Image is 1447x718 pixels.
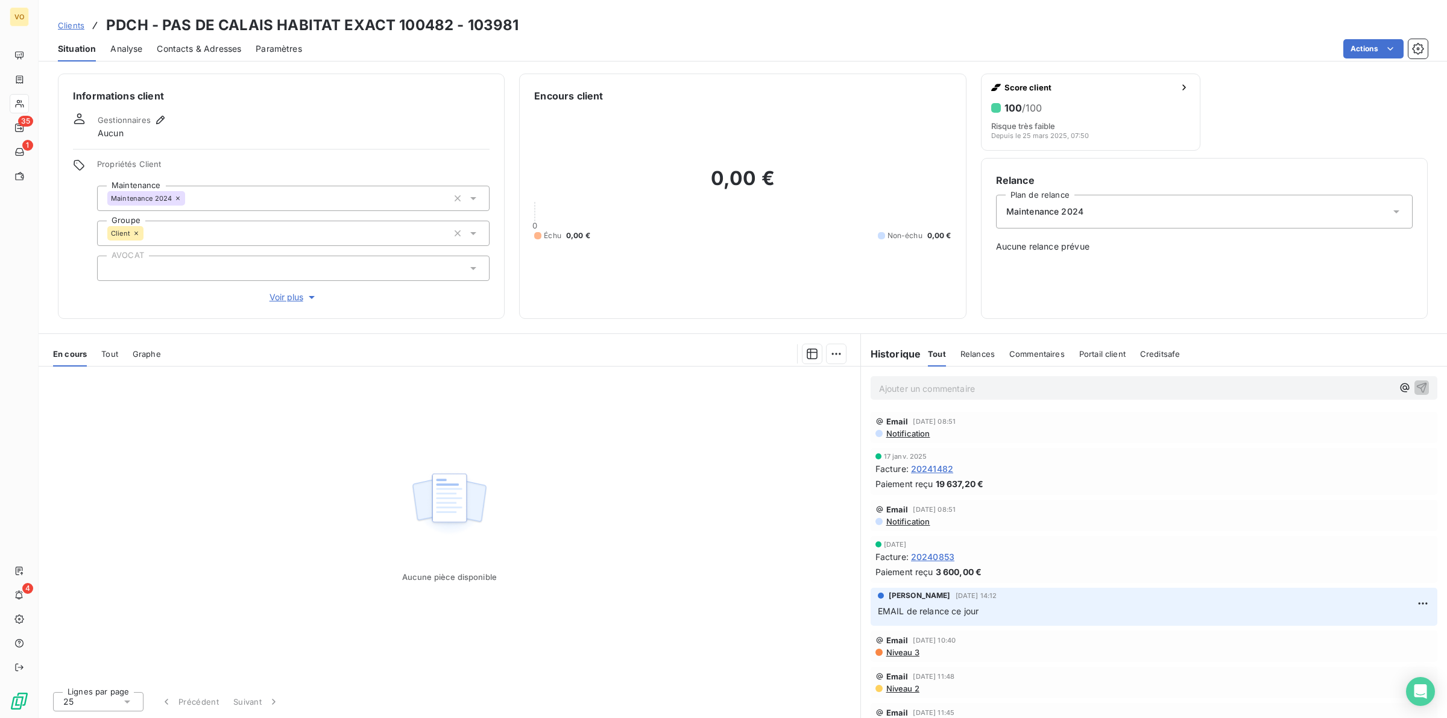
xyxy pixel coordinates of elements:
span: [DATE] 08:51 [913,506,956,513]
span: Portail client [1079,349,1126,359]
h3: PDCH - PAS DE CALAIS HABITAT EXACT 100482 - 103981 [106,14,519,36]
span: Depuis le 25 mars 2025, 07:50 [991,132,1089,139]
h6: 100 [1004,102,1042,114]
h6: Relance [996,173,1413,187]
span: Notification [885,517,930,526]
span: Score client [1004,83,1175,92]
span: Facture : [875,550,909,563]
span: Niveau 2 [885,684,919,693]
span: 1 [22,140,33,151]
span: Contacts & Adresses [157,43,241,55]
span: 35 [18,116,33,127]
span: Situation [58,43,96,55]
span: 0,00 € [927,230,951,241]
span: [DATE] [884,541,907,548]
span: [PERSON_NAME] [889,590,951,601]
h2: 0,00 € [534,166,951,203]
span: Non-échu [887,230,922,241]
button: Suivant [226,689,287,714]
span: Niveau 3 [885,647,919,657]
input: Ajouter une valeur [143,228,153,239]
button: Actions [1343,39,1404,58]
button: Score client100/100Risque très faibleDepuis le 25 mars 2025, 07:50 [981,74,1201,151]
span: EMAIL de relance ce jour [878,606,979,616]
span: [DATE] 11:45 [913,709,954,716]
span: Commentaires [1009,349,1065,359]
span: 25 [63,696,74,708]
div: VO [10,7,29,27]
span: Maintenance 2024 [111,195,172,202]
span: 0,00 € [566,230,590,241]
span: Aucune relance prévue [996,241,1413,253]
span: [DATE] 08:51 [913,418,956,425]
span: 19 637,20 € [936,477,984,490]
span: 20240853 [911,550,954,563]
span: Email [886,672,909,681]
h6: Informations client [73,89,490,103]
span: Clients [58,20,84,30]
span: Échu [544,230,561,241]
span: En cours [53,349,87,359]
input: Ajouter une valeur [185,193,195,204]
a: 1 [10,142,28,162]
span: Analyse [110,43,142,55]
span: 3 600,00 € [936,565,982,578]
h6: Encours client [534,89,603,103]
span: Paramètres [256,43,302,55]
a: Clients [58,19,84,31]
span: Tout [928,349,946,359]
span: Paiement reçu [875,565,933,578]
img: Empty state [411,467,488,541]
span: Maintenance 2024 [1006,206,1083,218]
span: [DATE] 14:12 [956,592,997,599]
span: 20241482 [911,462,953,475]
span: Relances [960,349,995,359]
h6: Historique [861,347,921,361]
span: Aucune pièce disponible [402,572,497,582]
button: Précédent [153,689,226,714]
span: Voir plus [270,291,318,303]
span: Email [886,708,909,717]
a: 35 [10,118,28,137]
span: [DATE] 11:48 [913,673,954,680]
img: Logo LeanPay [10,691,29,711]
span: 17 janv. 2025 [884,453,927,460]
span: 4 [22,583,33,594]
span: 0 [532,221,537,230]
span: Gestionnaires [98,115,151,125]
span: Email [886,417,909,426]
span: Paiement reçu [875,477,933,490]
div: Open Intercom Messenger [1406,677,1435,706]
span: Notification [885,429,930,438]
span: Email [886,505,909,514]
span: Client [111,230,130,237]
span: Propriétés Client [97,159,490,176]
span: Risque très faible [991,121,1055,131]
span: Graphe [133,349,161,359]
input: Ajouter une valeur [107,263,117,274]
span: [DATE] 10:40 [913,637,956,644]
span: Tout [101,349,118,359]
span: Facture : [875,462,909,475]
button: Voir plus [97,291,490,304]
span: /100 [1022,102,1042,114]
span: Aucun [98,127,124,139]
span: Email [886,635,909,645]
span: Creditsafe [1140,349,1181,359]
